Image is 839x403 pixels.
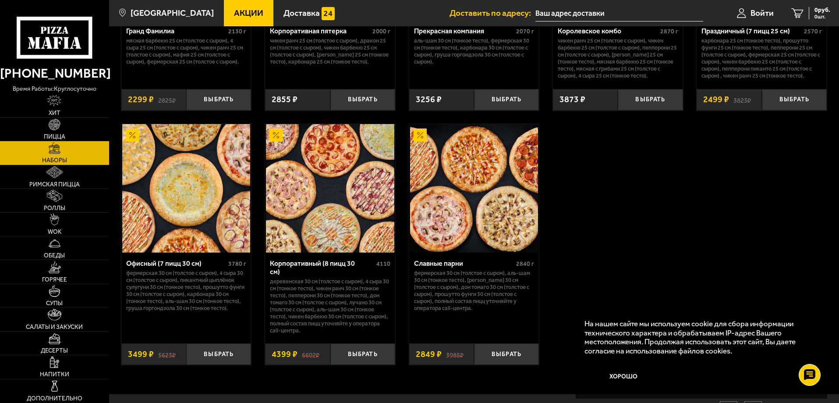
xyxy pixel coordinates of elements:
[558,27,658,35] div: Королевское комбо
[126,37,247,65] p: Мясная Барбекю 25 см (толстое с сыром), 4 сыра 25 см (толстое с сыром), Чикен Ранч 25 см (толстое...
[269,128,283,142] img: Акционный
[42,277,67,283] span: Горячее
[186,343,251,365] button: Выбрать
[266,124,394,252] img: Корпоративный (8 пицц 30 см)
[27,396,82,402] span: Дополнительно
[450,9,535,17] span: Доставить по адресу:
[762,89,827,111] button: Выбрать
[750,9,774,17] span: Войти
[158,350,176,359] s: 5623 ₽
[126,128,139,142] img: Акционный
[733,95,751,104] s: 3823 ₽
[272,350,297,359] span: 4399 ₽
[703,95,729,104] span: 2499 ₽
[44,134,65,140] span: Пицца
[42,157,67,164] span: Наборы
[414,27,514,35] div: Прекрасная компания
[283,9,320,17] span: Доставка
[49,110,60,116] span: Хит
[41,348,68,354] span: Десерты
[618,89,683,111] button: Выбрать
[416,350,442,359] span: 2849 ₽
[474,89,539,111] button: Выбрать
[29,182,80,188] span: Римская пицца
[126,27,227,35] div: Гранд Фамилиа
[414,128,427,142] img: Акционный
[48,229,61,235] span: WOK
[409,124,539,252] a: АкционныйСлавные парни
[410,124,538,252] img: Славные парни
[814,7,830,13] span: 0 руб.
[584,319,814,356] p: На нашем сайте мы используем cookie для сбора информации технического характера и обрабатываем IP...
[272,95,297,104] span: 2855 ₽
[26,324,83,330] span: Салаты и закуски
[330,89,395,111] button: Выбрать
[270,37,390,65] p: Чикен Ранч 25 см (толстое с сыром), Дракон 25 см (толстое с сыром), Чикен Барбекю 25 см (толстое ...
[302,350,319,359] s: 6602 ₽
[40,371,69,378] span: Напитки
[270,259,374,276] div: Корпоративный (8 пицц 30 см)
[558,37,678,79] p: Чикен Ранч 25 см (толстое с сыром), Чикен Барбекю 25 см (толстое с сыром), Пепперони 25 см (толст...
[416,95,442,104] span: 3256 ₽
[446,350,464,359] s: 3985 ₽
[414,270,535,312] p: Фермерская 30 см (толстое с сыром), Аль-Шам 30 см (тонкое тесто), [PERSON_NAME] 30 см (толстое с ...
[131,9,214,17] span: [GEOGRAPHIC_DATA]
[128,350,154,359] span: 3499 ₽
[804,28,822,35] span: 2570 г
[516,260,534,267] span: 2840 г
[535,5,703,21] input: Ваш адрес доставки
[322,7,335,20] img: 15daf4d41897b9f0e9f617042186c801.svg
[559,95,585,104] span: 3873 ₽
[121,124,251,252] a: АкционныйОфисный (7 пицц 30 см)
[126,270,247,312] p: Фермерская 30 см (толстое с сыром), 4 сыра 30 см (толстое с сыром), Пикантный цыплёнок сулугуни 3...
[158,95,176,104] s: 2825 ₽
[186,89,251,111] button: Выбрать
[128,95,154,104] span: 2299 ₽
[265,124,395,252] a: АкционныйКорпоративный (8 пицц 30 см)
[270,278,390,334] p: Деревенская 30 см (толстое с сыром), 4 сыра 30 см (тонкое тесто), Чикен Ранч 30 см (тонкое тесто)...
[44,253,65,259] span: Обеды
[660,28,678,35] span: 2870 г
[122,124,250,252] img: Офисный (7 пицц 30 см)
[376,260,390,267] span: 4110
[46,300,63,307] span: Супы
[228,260,246,267] span: 3780 г
[234,9,263,17] span: Акции
[44,205,65,211] span: Роллы
[584,364,663,390] button: Хорошо
[814,14,830,19] span: 0 шт.
[701,37,822,79] p: Карбонара 25 см (тонкое тесто), Прошутто Фунги 25 см (тонкое тесто), Пепперони 25 см (толстое с с...
[372,28,390,35] span: 2000 г
[330,343,395,365] button: Выбрать
[126,259,227,267] div: Офисный (7 пицц 30 см)
[516,28,534,35] span: 2070 г
[270,27,370,35] div: Корпоративная пятерка
[414,37,535,65] p: Аль-Шам 30 см (тонкое тесто), Фермерская 30 см (тонкое тесто), Карбонара 30 см (толстое с сыром),...
[414,259,514,267] div: Славные парни
[701,27,802,35] div: Праздничный (7 пицц 25 см)
[228,28,246,35] span: 2130 г
[474,343,539,365] button: Выбрать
